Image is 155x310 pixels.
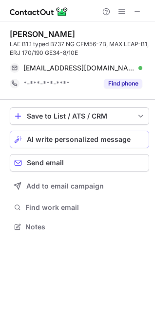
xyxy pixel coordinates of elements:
[25,203,145,212] span: Find work email
[27,159,64,167] span: Send email
[25,223,145,231] span: Notes
[10,154,149,172] button: Send email
[10,107,149,125] button: save-profile-one-click
[104,79,142,88] button: Reveal Button
[10,177,149,195] button: Add to email campaign
[23,64,135,72] span: [EMAIL_ADDRESS][DOMAIN_NAME]
[10,220,149,234] button: Notes
[27,136,131,143] span: AI write personalized message
[10,29,75,39] div: [PERSON_NAME]
[10,40,149,57] div: LAE B1.1 typed B737 NG CFM56-7B, MAX LEAP-B1, ERJ 170/190 GE34-8/10E
[27,112,132,120] div: Save to List / ATS / CRM
[10,131,149,148] button: AI write personalized message
[10,201,149,214] button: Find work email
[26,182,104,190] span: Add to email campaign
[10,6,68,17] img: ContactOut v5.3.10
